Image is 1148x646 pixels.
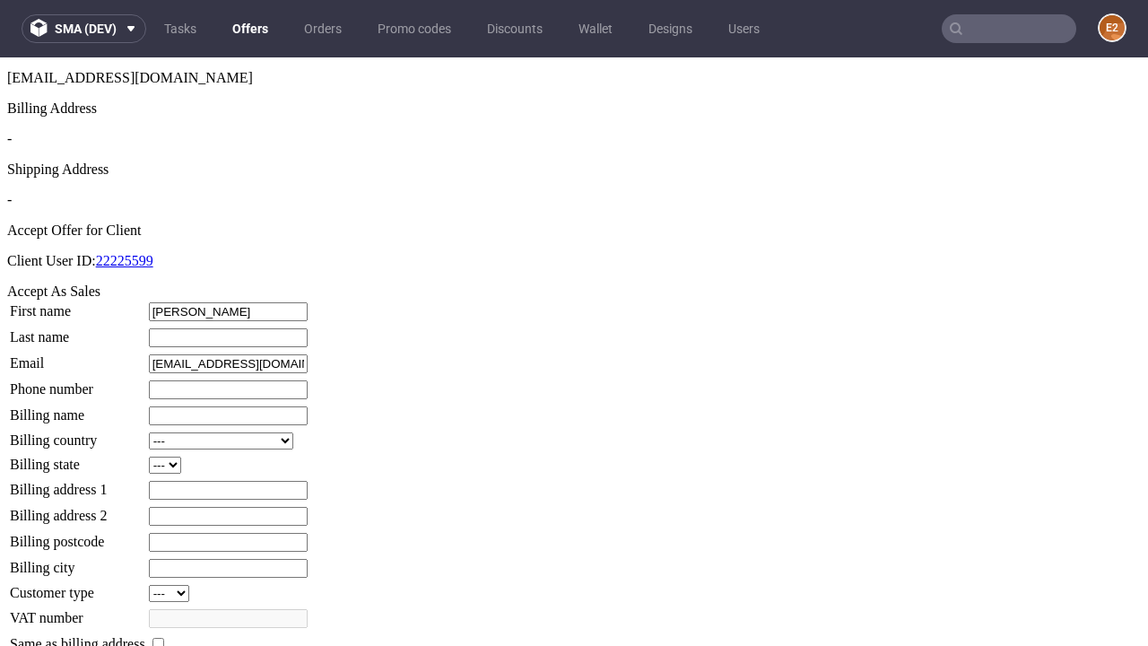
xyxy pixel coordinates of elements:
span: [EMAIL_ADDRESS][DOMAIN_NAME] [7,13,253,28]
a: Orders [293,14,352,43]
span: sma (dev) [55,22,117,35]
button: sma (dev) [22,14,146,43]
a: Users [717,14,770,43]
td: First name [9,244,146,265]
td: Phone number [9,322,146,343]
td: Billing state [9,398,146,417]
td: Billing address 1 [9,423,146,443]
td: VAT number [9,551,146,572]
a: 22225599 [96,196,153,211]
span: - [7,135,12,150]
a: Offers [222,14,279,43]
figcaption: e2 [1100,15,1125,40]
td: Email [9,296,146,317]
td: Billing country [9,374,146,393]
a: Tasks [153,14,207,43]
td: Customer type [9,527,146,546]
a: Wallet [568,14,623,43]
div: Accept As Sales [7,226,1141,242]
td: Billing address 2 [9,449,146,469]
a: Promo codes [367,14,462,43]
td: Same as billing address [9,577,146,597]
div: Accept Offer for Client [7,165,1141,181]
div: Billing Address [7,43,1141,59]
p: Client User ID: [7,196,1141,212]
span: - [7,74,12,89]
td: Last name [9,270,146,291]
td: Billing postcode [9,475,146,495]
td: Billing name [9,348,146,369]
a: Discounts [476,14,553,43]
div: Shipping Address [7,104,1141,120]
td: Billing city [9,501,146,521]
a: Designs [638,14,703,43]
